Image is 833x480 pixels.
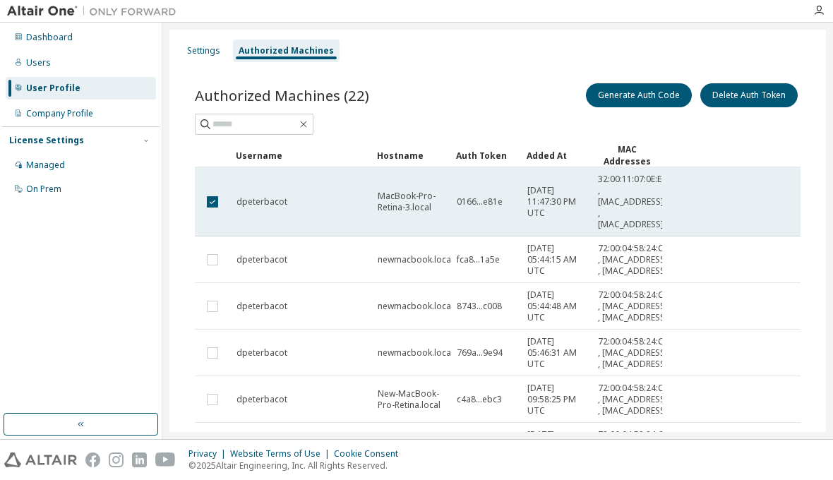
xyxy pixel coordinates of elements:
div: Authorized Machines [239,45,334,56]
span: dpeterbacot [236,301,287,312]
span: 72:00:04:58:24:C0 , [MAC_ADDRESS] , [MAC_ADDRESS] [598,336,669,370]
span: [DATE] 09:58:25 PM UTC [527,383,585,416]
span: [DATE] 05:44:48 AM UTC [527,289,585,323]
span: dpeterbacot [236,394,287,405]
div: On Prem [26,184,61,195]
div: Privacy [188,448,230,460]
span: c4a8...ebc3 [457,394,502,405]
span: dpeterbacot [236,347,287,359]
span: fca8...1a5e [457,254,500,265]
span: 72:00:04:58:24:C0 , [MAC_ADDRESS] , [MAC_ADDRESS] [598,383,669,416]
span: dpeterbacot [236,254,287,265]
span: newmacbook.local [378,301,453,312]
span: 32:00:11:07:0E:E0 , [MAC_ADDRESS] , [MAC_ADDRESS] [598,174,666,230]
span: [DATE] 11:47:30 PM UTC [527,185,585,219]
span: 8743...c008 [457,301,502,312]
img: youtube.svg [155,452,176,467]
span: 72:00:04:58:24:C0 , [MAC_ADDRESS] , [MAC_ADDRESS] [598,289,669,323]
button: Delete Auth Token [700,83,798,107]
span: 72:00:04:58:24:C0 , [MAC_ADDRESS] , [MAC_ADDRESS] [598,429,669,463]
div: Users [26,57,51,68]
span: Authorized Machines (22) [195,85,369,105]
div: User Profile [26,83,80,94]
span: New-MacBook-Pro-Retina.local [378,388,444,411]
span: 72:00:04:58:24:C0 , [MAC_ADDRESS] , [MAC_ADDRESS] [598,243,669,277]
img: altair_logo.svg [4,452,77,467]
div: Managed [26,160,65,171]
span: newmacbook.local [378,347,453,359]
span: dpeterbacot [236,196,287,208]
span: newmacbook.local [378,254,453,265]
div: Auth Token [456,144,515,167]
img: instagram.svg [109,452,124,467]
img: Altair One [7,4,184,18]
span: [DATE] 06:09:20 PM UTC [527,429,585,463]
div: Username [236,144,366,167]
div: Added At [527,144,586,167]
img: facebook.svg [85,452,100,467]
button: Generate Auth Code [586,83,692,107]
div: License Settings [9,135,84,146]
div: Dashboard [26,32,73,43]
div: Cookie Consent [334,448,407,460]
div: Settings [187,45,220,56]
span: 769a...9e94 [457,347,503,359]
p: © 2025 Altair Engineering, Inc. All Rights Reserved. [188,460,407,472]
div: Company Profile [26,108,93,119]
span: [DATE] 05:46:31 AM UTC [527,336,585,370]
div: Hostname [377,144,445,167]
img: linkedin.svg [132,452,147,467]
div: MAC Addresses [597,143,657,167]
span: [DATE] 05:44:15 AM UTC [527,243,585,277]
div: Website Terms of Use [230,448,334,460]
span: 0166...e81e [457,196,503,208]
span: MacBook-Pro-Retina-3.local [378,191,444,213]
